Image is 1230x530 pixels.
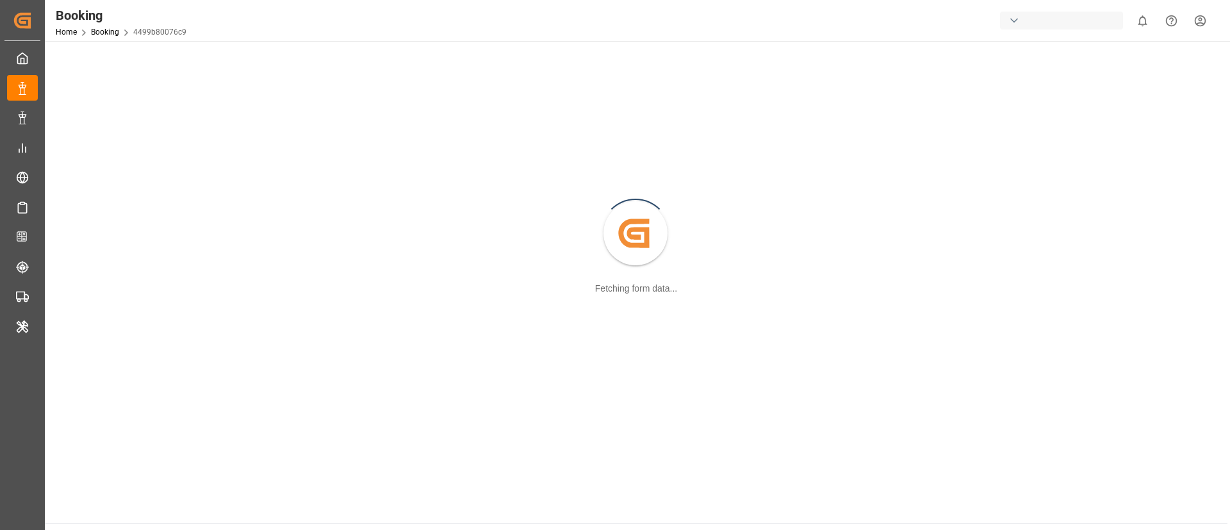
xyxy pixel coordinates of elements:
a: Booking [91,28,119,37]
div: Fetching form data... [595,282,677,295]
button: Help Center [1157,6,1186,35]
a: Home [56,28,77,37]
button: show 0 new notifications [1128,6,1157,35]
div: Booking [56,6,186,25]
